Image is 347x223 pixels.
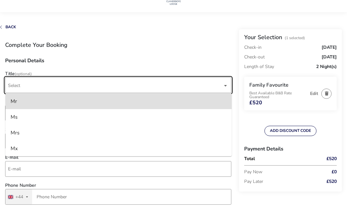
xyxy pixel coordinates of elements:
[249,82,307,89] h3: Family Favourite
[264,126,316,136] button: ADD DISCOUNT CODE
[332,170,337,174] span: £0
[244,157,318,161] p: Total
[316,64,337,69] span: 2 Night(s)
[5,72,32,76] label: Title
[15,71,32,76] span: (Optional)
[5,125,232,141] li: [object Object]
[244,52,265,62] p: Check-out
[285,35,305,40] span: (1 Selected)
[249,100,262,105] span: £520
[15,195,23,199] div: +44
[5,183,36,188] label: Phone Number
[5,24,16,30] span: Back
[5,133,231,149] input: surname
[11,112,18,122] div: Ms
[244,45,262,50] p: Check-in
[5,82,231,89] p-dropdown: Title
[249,91,307,99] p: Best Available B&B Rate Guaranteed
[11,128,20,138] div: Mrs
[5,105,231,121] input: firstName
[5,99,28,104] label: First Name
[5,161,231,177] input: email
[326,157,337,161] span: £520
[5,141,232,156] li: [object Object]
[5,93,232,109] li: [object Object]
[244,141,337,157] h3: Payment Details
[5,189,32,204] button: Selected country
[5,155,18,160] label: E-mail
[326,179,337,184] span: £520
[224,79,227,92] div: dropdown trigger
[322,45,337,50] span: [DATE]
[244,177,318,186] p: Pay Later
[11,143,18,154] div: Mx
[244,62,274,72] p: Length of Stay
[5,58,231,68] h3: Personal Details
[310,91,318,96] button: Edit
[5,189,231,205] input: Phone Number
[5,109,232,125] li: [object Object]
[8,78,223,93] span: Select
[11,96,17,107] div: Mr
[322,55,337,59] span: [DATE]
[5,42,231,48] h1: Complete Your Booking
[8,82,20,89] span: Select
[244,167,318,177] p: Pay Now
[244,33,282,41] h2: Your Selection
[5,127,24,132] label: Surname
